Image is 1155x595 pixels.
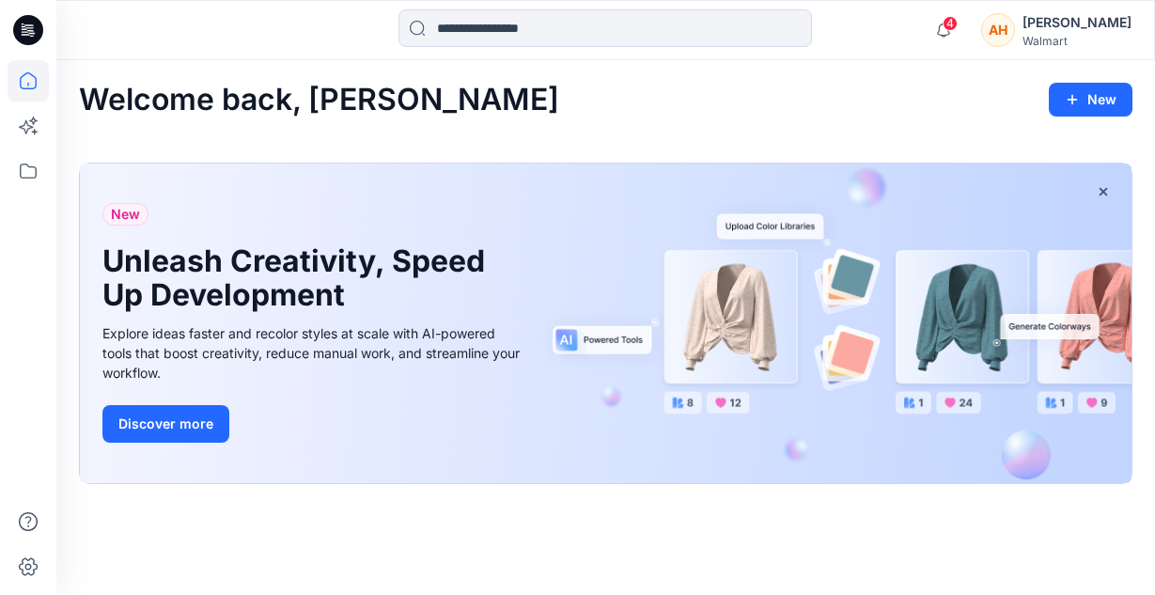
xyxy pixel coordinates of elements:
[102,323,525,383] div: Explore ideas faster and recolor styles at scale with AI-powered tools that boost creativity, red...
[79,83,559,117] h2: Welcome back, [PERSON_NAME]
[981,13,1015,47] div: AH
[102,244,497,312] h1: Unleash Creativity, Speed Up Development
[1022,34,1132,48] div: Walmart
[1022,11,1132,34] div: [PERSON_NAME]
[111,203,140,226] span: New
[102,405,229,443] button: Discover more
[102,405,525,443] a: Discover more
[1049,83,1132,117] button: New
[943,16,958,31] span: 4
